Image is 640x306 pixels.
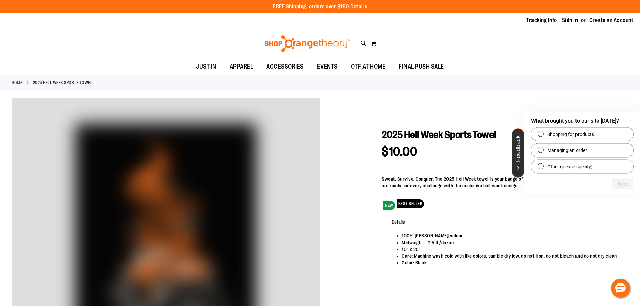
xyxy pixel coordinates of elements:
li: 100% [PERSON_NAME] velour [402,232,622,239]
span: APPAREL [230,59,253,74]
a: EVENTS [310,59,344,75]
a: Sign In [562,17,578,24]
span: Feedback [515,135,521,162]
span: Shopping for products [547,131,594,137]
button: Feedback - Hide survey [512,128,524,178]
span: EVENTS [317,59,338,74]
a: Home [12,80,23,86]
span: ACCESSORIES [266,59,304,74]
span: JUST IN [196,59,216,74]
a: Details [350,4,367,10]
h2: What brought you to our site today? [531,117,633,125]
span: FINAL PUSH SALE [399,59,444,74]
span: $10.00 [382,145,417,159]
div: What brought you to our site today? [531,127,633,173]
button: Hello, have a question? Let’s chat. [611,279,630,298]
a: Create an Account [589,17,634,24]
a: APPAREL [223,59,260,75]
span: Managing an order [547,147,587,154]
a: FINAL PUSH SALE [392,59,451,75]
span: 2025 Hell Week Sports Towel [382,129,496,140]
span: Details [382,213,415,230]
a: Tracking Info [526,17,557,24]
p: FREE Shipping, orders over $150. [273,3,367,11]
strong: 2025 Hell Week Sports Towel [33,80,93,86]
li: Midweight – 2.5 lb/dozen [402,239,622,246]
span: NEW [383,201,395,210]
span: BEST SELLER [397,199,424,208]
a: ACCESSORIES [260,59,310,74]
div: What brought you to our site today? [524,111,640,195]
span: OTF AT HOME [351,59,386,74]
a: OTF AT HOME [344,59,392,75]
div: Sweat, Survive, Conquer. The 2025 Hell Week towel is your badge of grit- ultra-absorbent and batt... [382,176,628,189]
li: 16" x 25" [402,246,622,253]
li: Color: Black [402,259,622,266]
li: Care: Machine wash cold with like colors, tumble dry low, do not iron, do not bleach and do not d... [402,253,622,259]
a: JUST IN [189,59,223,75]
img: Shop Orangetheory [264,35,351,52]
span: Other (please specify) [547,163,593,170]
